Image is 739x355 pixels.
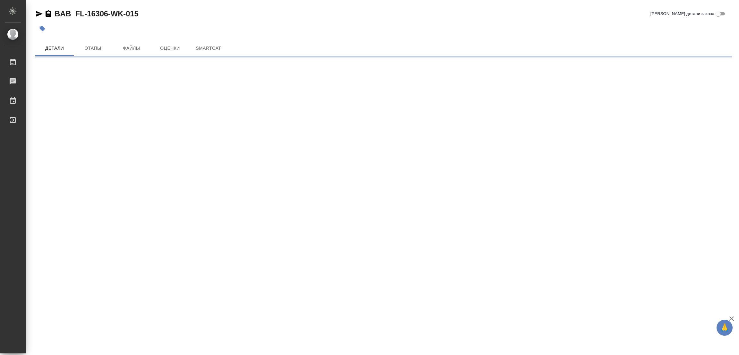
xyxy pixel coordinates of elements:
[116,44,147,52] span: Файлы
[650,11,714,17] span: [PERSON_NAME] детали заказа
[39,44,70,52] span: Детали
[78,44,108,52] span: Этапы
[55,9,139,18] a: BAB_FL-16306-WK-015
[35,10,43,18] button: Скопировать ссылку для ЯМессенджера
[717,320,733,336] button: 🙏
[193,44,224,52] span: SmartCat
[719,321,730,334] span: 🙏
[155,44,185,52] span: Оценки
[45,10,52,18] button: Скопировать ссылку
[35,22,49,36] button: Добавить тэг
